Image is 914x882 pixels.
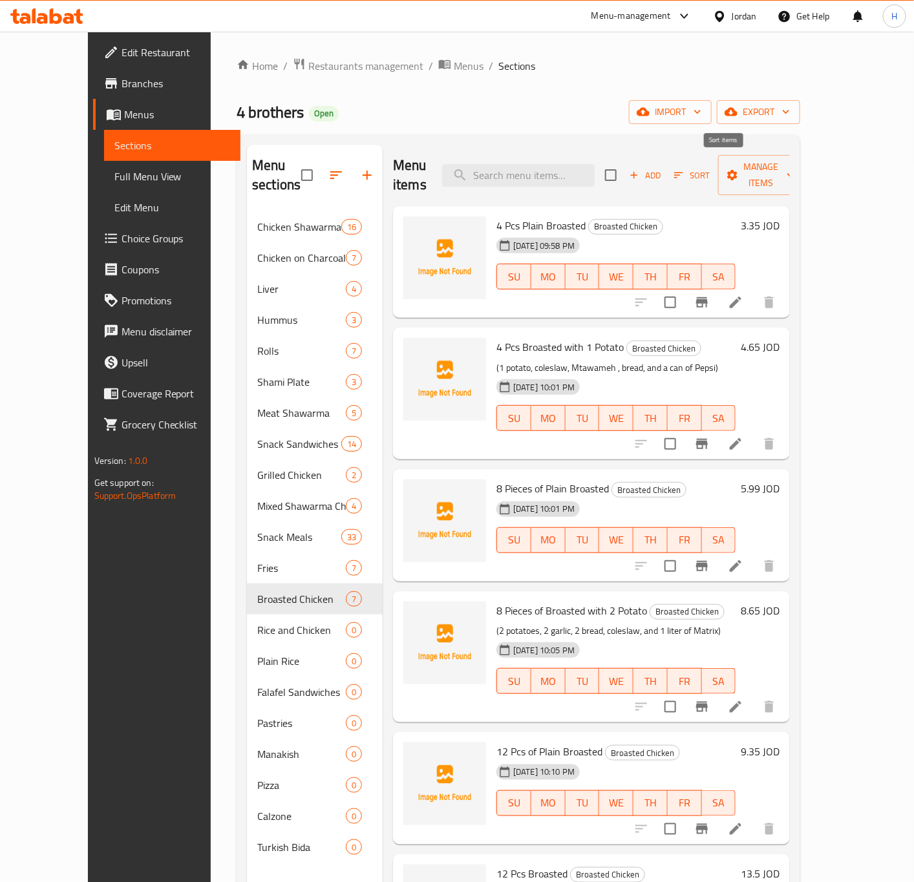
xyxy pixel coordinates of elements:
[566,668,600,694] button: TU
[342,221,361,233] span: 16
[707,409,731,428] span: SA
[93,68,240,99] a: Branches
[604,672,628,691] span: WE
[257,715,346,731] span: Pastries
[247,832,383,863] div: Turkish Bida0
[346,312,362,328] div: items
[741,479,780,498] h6: 5.99 JOD
[589,219,663,234] span: Broasted Chicken
[346,376,361,388] span: 3
[393,156,427,194] h2: Menu items
[496,668,531,694] button: SU
[442,164,595,187] input: search
[104,130,240,161] a: Sections
[114,169,230,184] span: Full Menu View
[496,264,531,289] button: SU
[707,268,731,286] span: SA
[633,527,668,553] button: TH
[633,668,668,694] button: TH
[599,405,633,431] button: WE
[629,100,712,124] button: import
[257,374,346,390] div: Shami Plate
[309,106,339,121] div: Open
[247,335,383,366] div: Rolls7
[122,76,230,91] span: Branches
[257,436,341,452] span: Snack Sandwiches
[122,293,230,308] span: Promotions
[257,250,346,266] span: Chicken on Charcoal
[454,58,484,74] span: Menus
[508,381,580,394] span: [DATE] 10:01 PM
[346,746,362,762] div: items
[707,672,731,691] span: SA
[257,560,346,576] div: Fries
[650,604,724,619] span: Broasted Chicken
[599,264,633,289] button: WE
[673,268,697,286] span: FR
[257,467,346,483] span: Grilled Chicken
[346,808,362,824] div: items
[257,653,346,669] div: Plain Rice
[571,867,644,882] span: Broasted Chicken
[352,160,383,191] button: Add section
[346,469,361,481] span: 2
[639,530,663,549] span: TH
[93,37,240,68] a: Edit Restaurant
[346,839,362,855] div: items
[605,745,680,761] div: Broasted Chicken
[257,746,346,762] span: Manakish
[346,560,362,576] div: items
[566,264,600,289] button: TU
[599,790,633,816] button: WE
[128,452,148,469] span: 1.0.0
[702,264,736,289] button: SA
[489,58,493,74] li: /
[257,343,346,359] div: Rolls
[346,777,362,793] div: items
[257,281,346,297] span: Liver
[257,219,341,235] span: Chicken Shawarma
[717,100,800,124] button: export
[309,108,339,119] span: Open
[496,790,531,816] button: SU
[728,699,743,715] a: Edit menu item
[686,814,717,845] button: Branch-specific-item
[571,672,595,691] span: TU
[346,653,362,669] div: items
[247,770,383,801] div: Pizza0
[727,104,790,120] span: export
[403,479,486,562] img: 8 Pieces of Plain Broasted
[531,668,566,694] button: MO
[321,160,352,191] span: Sort sections
[571,268,595,286] span: TU
[657,552,684,580] span: Select to update
[247,211,383,242] div: Chicken Shawarma16
[566,790,600,816] button: TU
[571,793,595,812] span: TU
[496,479,609,498] span: 8 Pieces of Plain Broasted
[346,345,361,357] span: 7
[496,601,647,620] span: 8 Pieces of Broasted with 2 Potato
[247,490,383,521] div: Mixed Shawarma Chicken And Meat Shawarma Pieces4
[346,374,362,390] div: items
[346,407,361,419] span: 5
[93,223,240,254] a: Choice Groups
[293,58,423,74] a: Restaurants management
[114,138,230,153] span: Sections
[93,99,240,130] a: Menus
[496,405,531,431] button: SU
[346,622,362,638] div: items
[728,821,743,837] a: Edit menu item
[627,341,701,356] span: Broasted Chicken
[122,324,230,339] span: Menu disclaimer
[671,165,713,185] button: Sort
[754,551,785,582] button: delete
[247,646,383,677] div: Plain Rice0
[732,9,757,23] div: Jordan
[257,808,346,824] span: Calzone
[537,530,560,549] span: MO
[257,777,346,793] span: Pizza
[728,159,794,191] span: Manage items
